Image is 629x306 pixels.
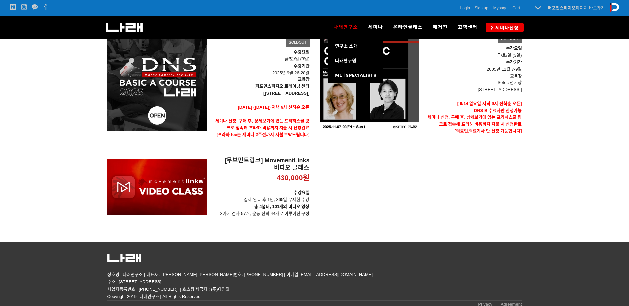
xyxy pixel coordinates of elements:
[212,203,310,217] p: 3가지 검사 57개, 운동 전략 44개로 이루어진 구성
[493,5,508,11] a: Mypage
[457,101,522,106] strong: [ 9/14 일요일 저녁 9시 선착순 오픈]
[286,39,309,47] div: SOLDOUT
[335,43,358,49] span: 연구소 소개
[458,24,477,30] span: 고객센터
[453,16,482,39] a: 고객센터
[333,24,358,30] span: 나래연구소
[107,271,522,285] p: 상호명 : 나래연구소 | 대표자 : [PERSON_NAME] [PERSON_NAME]번호: [PHONE_NUMBER] | 이메일:[EMAIL_ADDRESS][DOMAIN_NA...
[107,254,141,262] img: 5c63318082161.png
[217,132,310,137] span: [프라하 fee는 세미나 2주전까지 지불 부탁드립니다]
[328,39,383,54] a: 연구소 소개
[475,5,488,11] a: Sign up
[424,15,522,148] a: [DNS 2025 - Clinical C Course] 1,000,000원 SOLDOUT 수강요일금/토/일 (3일)수강기간 2005년 11월 7-9일교육장Setec 전시장[[...
[433,24,448,30] span: 매거진
[428,16,453,39] a: 매거진
[493,25,519,31] span: 세미나신청
[212,11,310,152] a: [DNS 2025 - CLINICAL Basic A Course] 1,000,000원 SOLDOUT 수강요일금/토/일 (3일)수강기간 2025년 9월 26-28일교육장퍼포먼스...
[510,74,522,78] strong: 교육장
[212,157,310,217] a: [무브먼트링크] MovementLinks 비디오 클래스 430,000원 수강요일결제 완료 후 1년, 365일 무제한 수강총 4챕터, 101개의 비디오 영상3가지 검사 57개,...
[486,23,524,32] a: 세미나신청
[424,79,522,86] p: Setec 전시장
[294,190,310,195] strong: 수강요일
[363,16,388,39] a: 세미나
[548,5,576,10] strong: 퍼포먼스피지오
[393,24,423,30] span: 온라인클래스
[277,173,310,183] p: 430,000원
[454,128,522,133] strong: [의료인,의료기사 만 신청 가능합니다]
[328,54,383,68] a: 나래연구원
[254,204,310,209] strong: 총 4챕터, 101개의 비디오 영상
[388,16,428,39] a: 온라인클래스
[294,49,310,54] strong: 수강요일
[424,45,522,59] p: 금/토/일 (3일)
[460,5,470,11] a: Login
[368,24,383,30] span: 세미나
[107,293,522,300] p: Copyright 2019- 나래연구소 | All Rights Reserved
[424,59,522,73] p: 2005년 11월 7-9일
[512,5,520,11] a: Cart
[107,286,522,293] p: 사업자등록번호 : [PHONE_NUMBER] | 호스팅 제공자 : (주)아임웹
[215,118,310,130] strong: 세미나 신청, 구매 후, 상세보기에 있는 프라하스쿨 링크로 접속해 프라하 비용까지 지불 시 신청완료
[548,5,605,10] a: 퍼포먼스피지오페이지 바로가기
[506,46,522,51] strong: 수강요일
[212,157,310,171] h2: [무브먼트링크] MovementLinks 비디오 클래스
[255,84,309,89] strong: 퍼포먼스피지오 트레이닝 센터
[212,63,310,76] p: 2025년 9월 26-28일
[212,49,310,63] p: 금/토/일 (3일)
[427,115,522,127] strong: 세미나 신청, 구매 후, 상세보기에 있는 프라하스쿨 링크로 접속해 프라하 비용까지 지불 시 신청완료
[294,63,310,68] strong: 수강기간
[298,77,310,82] strong: 교육장
[506,60,522,65] strong: 수강기간
[238,105,309,110] span: [DATE] ([DATE]) 저녁 9시 선착순 오픈
[335,73,376,78] span: ML l SPECIALISTS
[328,68,383,83] a: ML l SPECIALISTS
[328,16,363,39] a: 나래연구소
[335,58,356,64] span: 나래연구원
[474,108,522,113] strong: DNS B 수료자만 신청가능
[263,91,309,96] strong: [[STREET_ADDRESS]]
[424,86,522,93] p: [[STREET_ADDRESS]]
[212,189,310,203] p: 결제 완료 후 1년, 365일 무제한 수강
